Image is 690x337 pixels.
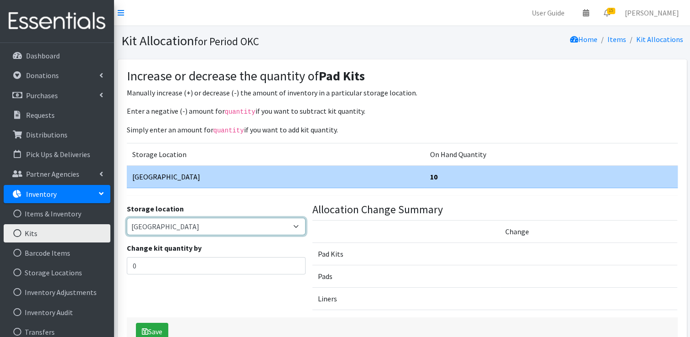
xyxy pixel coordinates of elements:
[26,190,57,199] p: Inventory
[127,242,202,253] label: Change kit quantity by
[4,126,110,144] a: Distributions
[312,265,499,287] td: Pads
[312,242,499,265] td: Pad Kits
[26,169,79,179] p: Partner Agencies
[127,87,678,98] p: Manually increase (+) or decrease (-) the amount of inventory in a particular storage location.
[4,263,110,282] a: Storage Locations
[4,106,110,124] a: Requests
[597,4,617,22] a: 15
[213,127,244,134] code: quantity
[127,143,425,166] td: Storage Location
[4,66,110,84] a: Donations
[4,47,110,65] a: Dashboard
[127,68,678,84] h3: Increase or decrease the quantity of
[4,224,110,242] a: Kits
[430,172,437,181] strong: 10
[4,6,110,37] img: HumanEssentials
[4,185,110,203] a: Inventory
[319,68,365,84] strong: Pad Kits
[127,203,184,214] label: Storage location
[26,51,60,60] p: Dashboard
[607,8,615,14] span: 15
[225,108,255,116] code: quantity
[127,124,678,136] p: Simply enter an amount for if you want to add kit quantity.
[617,4,686,22] a: [PERSON_NAME]
[500,220,678,242] td: Change
[4,205,110,223] a: Items & Inventory
[121,33,399,49] h1: Kit Allocation
[4,165,110,183] a: Partner Agencies
[425,143,678,166] td: On Hand Quantity
[4,303,110,321] a: Inventory Audit
[524,4,572,22] a: User Guide
[26,130,67,139] p: Distributions
[127,105,678,117] p: Enter a negative (-) amount for if you want to subtract kit quantity.
[26,150,90,159] p: Pick Ups & Deliveries
[607,35,626,44] a: Items
[26,111,55,120] p: Requests
[4,244,110,262] a: Barcode Items
[26,91,58,100] p: Purchases
[312,203,677,216] h4: Allocation Change Summary
[570,35,597,44] a: Home
[194,35,259,48] small: for Period OKC
[26,71,59,80] p: Donations
[4,86,110,105] a: Purchases
[636,35,683,44] a: Kit Allocations
[4,145,110,163] a: Pick Ups & Deliveries
[312,287,499,310] td: Liners
[127,166,425,188] td: [GEOGRAPHIC_DATA]
[4,283,110,301] a: Inventory Adjustments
